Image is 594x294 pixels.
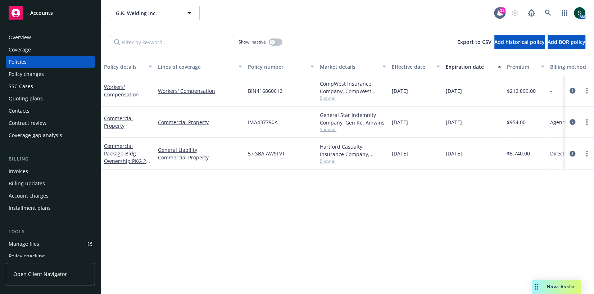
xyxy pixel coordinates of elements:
[248,118,278,126] span: IMA437790A
[104,63,144,71] div: Policy details
[6,166,95,177] a: Invoices
[116,9,178,17] span: G.K. Welding Inc.
[9,105,30,117] div: Contacts
[507,87,536,95] span: $212,899.00
[524,6,539,20] a: Report a Bug
[6,105,95,117] a: Contacts
[457,35,491,49] button: Export to CSV
[9,56,27,68] div: Policies
[320,80,386,95] div: CompWest Insurance Company, CompWest Insurance (AF Group), Novatae Risk Group
[9,81,33,92] div: SSC Cases
[158,118,242,126] a: Commercial Property
[568,118,577,126] a: circleInformation
[392,118,408,126] span: [DATE]
[317,58,389,75] button: Market details
[6,228,95,235] div: Tools
[547,284,575,290] span: Nova Assist
[6,56,95,68] a: Policies
[6,202,95,214] a: Installment plans
[532,280,581,294] button: Nova Assist
[507,118,526,126] span: $954.00
[507,150,530,157] span: $5,740.00
[541,6,555,20] a: Search
[9,68,44,80] div: Policy changes
[239,39,266,45] span: Show inactive
[550,63,590,71] div: Billing method
[550,87,552,95] span: -
[110,6,200,20] button: G.K. Welding Inc.
[532,280,541,294] div: Drag to move
[582,86,591,95] a: more
[245,58,317,75] button: Policy number
[494,35,545,49] button: Add historical policy
[248,63,306,71] div: Policy number
[6,81,95,92] a: SSC Cases
[499,7,505,14] div: 33
[508,6,522,20] a: Start snowing
[446,87,462,95] span: [DATE]
[6,44,95,55] a: Coverage
[550,150,564,157] span: Direct
[392,63,432,71] div: Effective date
[104,150,151,172] span: - Bldg Ownership PKG 25-26
[320,63,378,71] div: Market details
[9,117,46,129] div: Contract review
[446,150,462,157] span: [DATE]
[9,190,49,202] div: Account charges
[158,87,242,95] a: Workers' Compensation
[582,149,591,158] a: more
[574,7,585,19] img: photo
[6,238,95,250] a: Manage files
[446,118,462,126] span: [DATE]
[101,58,155,75] button: Policy details
[389,58,443,75] button: Effective date
[6,68,95,80] a: Policy changes
[13,270,67,278] span: Open Client Navigator
[9,93,43,104] div: Quoting plans
[158,63,234,71] div: Lines of coverage
[9,202,51,214] div: Installment plans
[568,149,577,158] a: circleInformation
[443,58,504,75] button: Expiration date
[248,87,282,95] span: BIN416860612
[104,115,133,129] a: Commercial Property
[320,95,386,101] span: Show all
[30,10,53,16] span: Accounts
[548,39,585,45] span: Add BOR policy
[504,58,547,75] button: Premium
[158,146,242,154] a: General Liability
[446,63,493,71] div: Expiration date
[6,190,95,202] a: Account charges
[9,130,62,141] div: Coverage gap analysis
[9,44,31,55] div: Coverage
[104,143,151,172] a: Commercial Package
[9,166,28,177] div: Invoices
[320,158,386,164] span: Show all
[548,35,585,49] button: Add BOR policy
[494,39,545,45] span: Add historical policy
[507,63,536,71] div: Premium
[110,35,234,49] input: Filter by keyword...
[6,250,95,262] a: Policy checking
[158,154,242,161] a: Commercial Property
[9,178,45,189] div: Billing updates
[320,126,386,132] span: Show all
[568,86,577,95] a: circleInformation
[9,238,39,250] div: Manage files
[248,150,285,157] span: 57 SBA AW9FVT
[320,143,386,158] div: Hartford Casualty Insurance Company, Hartford Insurance Group
[104,83,139,98] a: Workers' Compensation
[6,3,95,23] a: Accounts
[320,111,386,126] div: General Star Indemnity Company, Gen Re, Amwins
[9,250,45,262] div: Policy checking
[392,87,408,95] span: [DATE]
[582,118,591,126] a: more
[6,130,95,141] a: Coverage gap analysis
[557,6,572,20] a: Switch app
[155,58,245,75] button: Lines of coverage
[6,32,95,43] a: Overview
[6,155,95,163] div: Billing
[9,32,31,43] div: Overview
[392,150,408,157] span: [DATE]
[6,93,95,104] a: Quoting plans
